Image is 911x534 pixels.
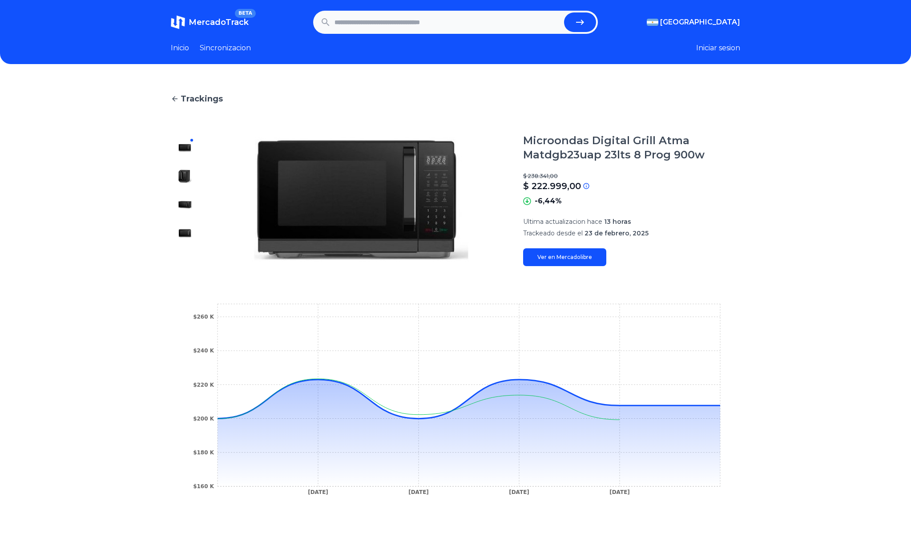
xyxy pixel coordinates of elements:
a: Trackings [171,93,740,105]
a: Sincronizacion [200,43,251,53]
img: Argentina [647,19,658,26]
tspan: [DATE] [609,489,630,495]
span: Ultima actualizacion hace [523,218,602,226]
a: MercadoTrackBETA [171,15,249,29]
span: 13 horas [604,218,631,226]
tspan: $200 K [193,416,214,422]
p: $ 222.999,00 [523,180,581,192]
img: Microondas Digital Grill Atma Matdgb23uap 23lts 8 Prog 900w [178,169,192,183]
tspan: $240 K [193,348,214,354]
button: [GEOGRAPHIC_DATA] [647,17,740,28]
span: [GEOGRAPHIC_DATA] [660,17,740,28]
img: MercadoTrack [171,15,185,29]
tspan: $180 K [193,449,214,456]
span: BETA [235,9,256,18]
tspan: [DATE] [408,489,429,495]
tspan: $260 K [193,314,214,320]
tspan: [DATE] [308,489,328,495]
p: -6,44% [535,196,562,206]
span: Trackings [181,93,223,105]
tspan: [DATE] [509,489,529,495]
p: $ 238.341,00 [523,173,740,180]
span: 23 de febrero, 2025 [584,229,649,237]
button: Iniciar sesion [696,43,740,53]
a: Inicio [171,43,189,53]
img: Microondas Digital Grill Atma Matdgb23uap 23lts 8 Prog 900w [178,198,192,212]
tspan: $160 K [193,483,214,489]
img: Microondas Digital Grill Atma Matdgb23uap 23lts 8 Prog 900w [178,141,192,155]
tspan: $220 K [193,382,214,388]
span: Trackeado desde el [523,229,583,237]
img: Microondas Digital Grill Atma Matdgb23uap 23lts 8 Prog 900w [217,133,505,266]
a: Ver en Mercadolibre [523,248,606,266]
img: Microondas Digital Grill Atma Matdgb23uap 23lts 8 Prog 900w [178,226,192,240]
span: MercadoTrack [189,17,249,27]
h1: Microondas Digital Grill Atma Matdgb23uap 23lts 8 Prog 900w [523,133,740,162]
